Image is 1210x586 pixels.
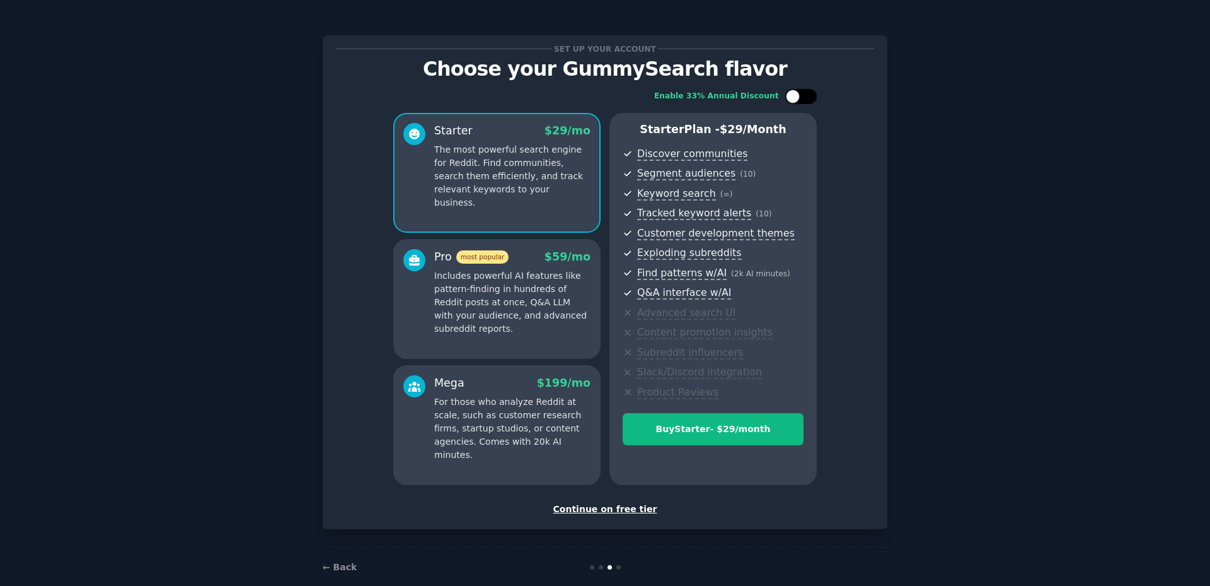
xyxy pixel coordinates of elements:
span: Keyword search [637,187,716,201]
div: Enable 33% Annual Discount [654,91,779,102]
span: Product Reviews [637,386,718,399]
p: Starter Plan - [623,122,804,138]
span: $ 199 /mo [537,377,591,389]
span: Find patterns w/AI [637,267,727,280]
p: Choose your GummySearch flavor [336,58,874,80]
span: ( ∞ ) [720,190,733,199]
span: Subreddit influencers [637,346,743,360]
div: Buy Starter - $ 29 /month [623,423,803,436]
span: most popular [456,250,509,264]
span: Content promotion insights [637,326,773,339]
span: $ 59 /mo [544,250,591,263]
span: ( 10 ) [740,170,756,179]
span: Q&A interface w/AI [637,286,731,300]
span: $ 29 /month [720,123,786,136]
span: Slack/Discord integration [637,366,762,379]
span: Set up your account [552,42,659,56]
span: Exploding subreddits [637,247,741,260]
div: Starter [434,123,473,139]
button: BuyStarter- $29/month [623,413,804,445]
span: Segment audiences [637,167,735,180]
div: Continue on free tier [336,503,874,516]
span: ( 10 ) [756,209,771,218]
span: $ 29 /mo [544,124,591,137]
span: Customer development themes [637,227,795,240]
span: Discover communities [637,148,747,161]
span: Tracked keyword alerts [637,207,751,220]
div: Pro [434,249,509,265]
span: ( 2k AI minutes ) [731,269,790,278]
p: The most powerful search engine for Reddit. Find communities, search them efficiently, and track ... [434,143,591,209]
a: ← Back [323,562,357,572]
p: For those who analyze Reddit at scale, such as customer research firms, startup studios, or conte... [434,396,591,462]
p: Includes powerful AI features like pattern-finding in hundreds of Reddit posts at once, Q&A LLM w... [434,269,591,336]
span: Advanced search UI [637,307,735,320]
div: Mega [434,375,464,391]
